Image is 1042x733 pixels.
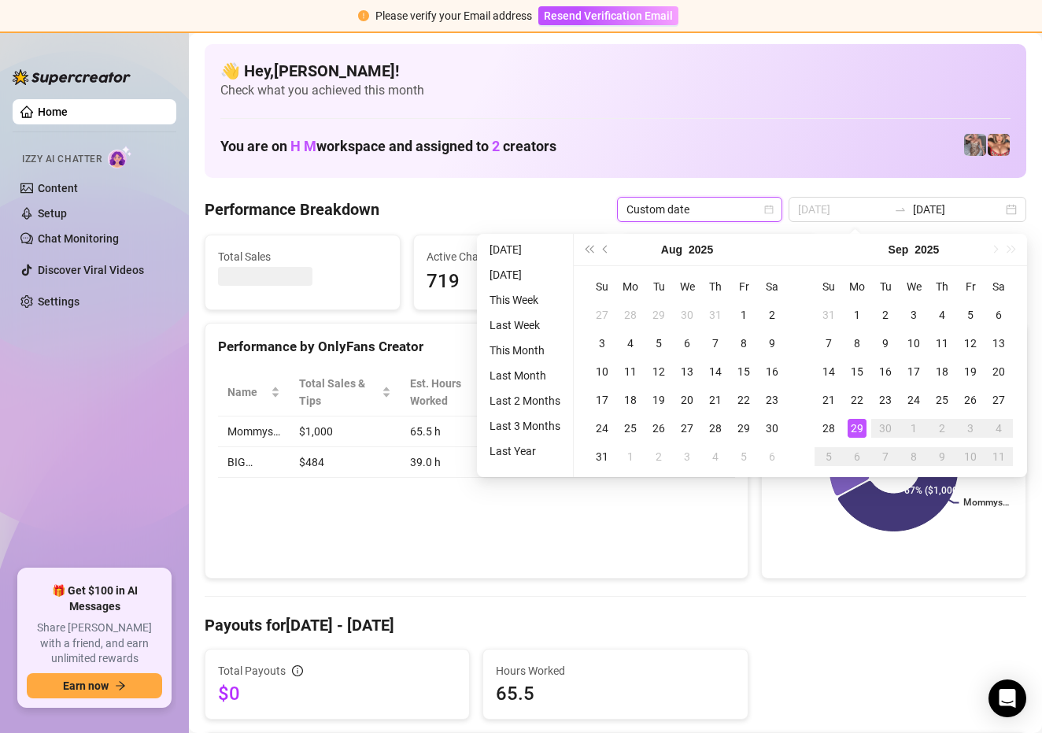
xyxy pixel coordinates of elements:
td: 2025-08-08 [730,329,758,357]
th: Th [928,272,956,301]
td: 2025-07-28 [616,301,645,329]
div: 22 [848,391,866,409]
td: 2025-07-30 [673,301,701,329]
div: 3 [593,334,612,353]
span: Share [PERSON_NAME] with a friend, and earn unlimited rewards [27,620,162,667]
td: 2025-09-08 [843,329,871,357]
span: Izzy AI Chatter [22,152,102,167]
th: Name [218,368,290,416]
div: 5 [734,447,753,466]
td: 2025-09-27 [985,386,1013,414]
th: Fr [730,272,758,301]
li: This Month [483,341,567,360]
div: 31 [819,305,838,324]
li: Last 3 Months [483,416,567,435]
div: 13 [678,362,697,381]
td: 2025-08-07 [701,329,730,357]
button: Earn nowarrow-right [27,673,162,698]
div: 8 [734,334,753,353]
div: 30 [763,419,781,438]
td: 2025-08-16 [758,357,786,386]
div: 12 [961,334,980,353]
td: 2025-08-28 [701,414,730,442]
td: 2025-09-04 [701,442,730,471]
span: Total Sales [218,248,387,265]
td: 2025-09-21 [815,386,843,414]
div: 1 [848,305,866,324]
div: 4 [933,305,951,324]
td: 2025-08-11 [616,357,645,386]
div: 6 [763,447,781,466]
span: 65.5 [496,681,734,706]
div: Open Intercom Messenger [988,679,1026,717]
div: 14 [706,362,725,381]
td: 2025-08-24 [588,414,616,442]
div: 27 [989,391,1008,409]
td: 2025-09-29 [843,414,871,442]
text: Mommys… [963,498,1009,509]
td: 2025-08-31 [588,442,616,471]
td: 2025-08-03 [588,329,616,357]
td: 2025-10-02 [928,414,956,442]
span: Active Chats [427,248,596,265]
div: 14 [819,362,838,381]
a: Discover Viral Videos [38,264,144,276]
div: 9 [763,334,781,353]
div: 8 [848,334,866,353]
td: 2025-08-20 [673,386,701,414]
th: Th [701,272,730,301]
td: 2025-09-25 [928,386,956,414]
td: 2025-09-01 [843,301,871,329]
th: Su [588,272,616,301]
div: 18 [621,391,640,409]
a: Setup [38,207,67,220]
td: 2025-09-03 [900,301,928,329]
div: 29 [649,305,668,324]
td: 2025-09-11 [928,329,956,357]
div: 7 [819,334,838,353]
span: to [894,203,907,216]
div: 21 [706,391,725,409]
div: 17 [593,391,612,409]
td: 2025-10-04 [985,414,1013,442]
span: Check what you achieved this month [220,82,1011,99]
button: Last year (Control + left) [580,234,597,265]
div: 16 [876,362,895,381]
div: 19 [649,391,668,409]
div: 5 [819,447,838,466]
div: 27 [593,305,612,324]
div: 26 [649,419,668,438]
img: AI Chatter [108,146,132,168]
div: 7 [876,447,895,466]
td: 2025-09-07 [815,329,843,357]
td: 2025-10-08 [900,442,928,471]
td: 2025-08-19 [645,386,673,414]
li: Last Month [483,366,567,385]
td: 2025-09-05 [956,301,985,329]
div: 25 [933,391,951,409]
div: 13 [989,334,1008,353]
span: Earn now [63,679,109,692]
td: 2025-09-19 [956,357,985,386]
div: 2 [649,447,668,466]
td: 2025-08-02 [758,301,786,329]
div: 19 [961,362,980,381]
h4: 👋 Hey, [PERSON_NAME] ! [220,60,1011,82]
div: 28 [706,419,725,438]
td: 2025-08-18 [616,386,645,414]
div: 5 [649,334,668,353]
th: Su [815,272,843,301]
td: 2025-09-05 [730,442,758,471]
button: Previous month (PageUp) [597,234,615,265]
td: 2025-09-14 [815,357,843,386]
td: 2025-09-09 [871,329,900,357]
td: 2025-09-03 [673,442,701,471]
img: logo-BBDzfeDw.svg [13,69,131,85]
div: 24 [593,419,612,438]
div: 11 [933,334,951,353]
div: 24 [904,391,923,409]
td: 2025-08-21 [701,386,730,414]
span: calendar [764,205,774,214]
button: Choose a month [889,234,909,265]
button: Resend Verification Email [538,6,678,25]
